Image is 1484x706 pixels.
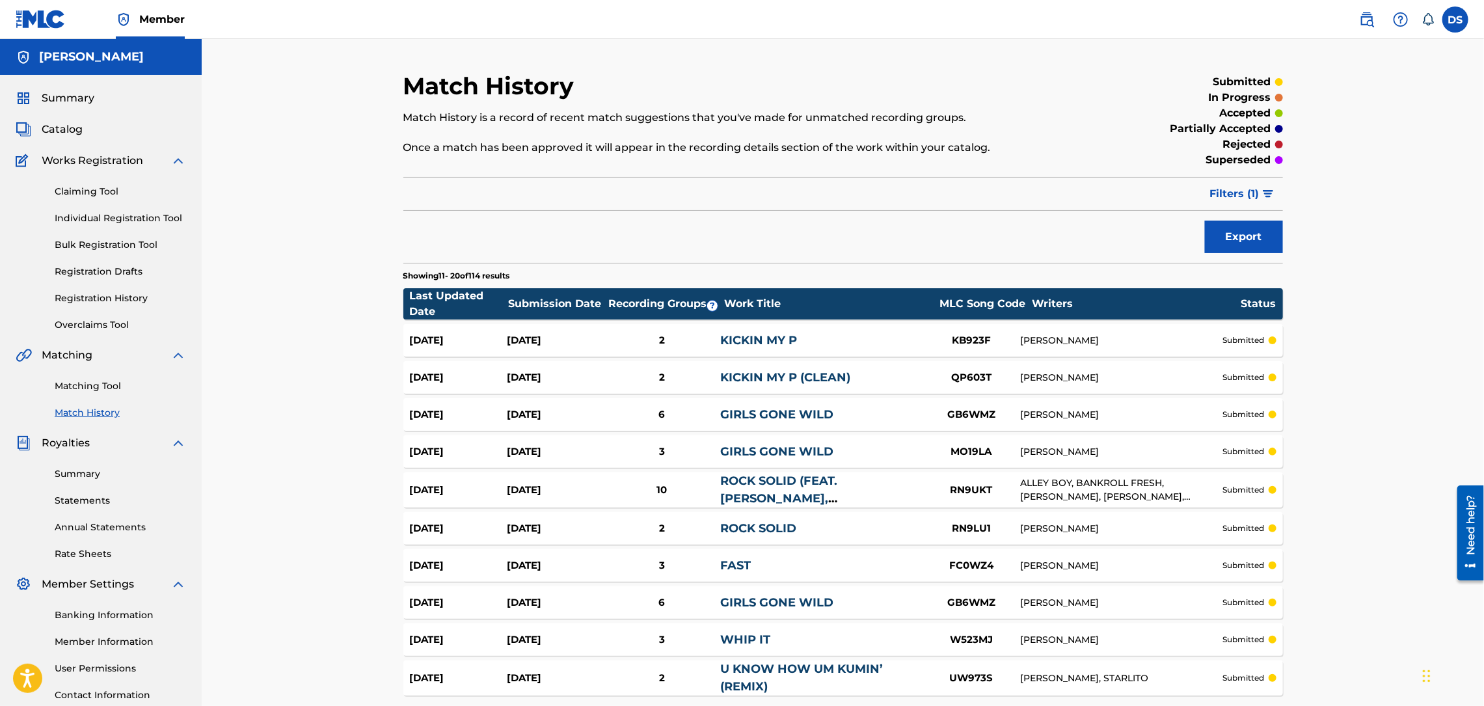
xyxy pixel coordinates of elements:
div: 3 [604,444,720,459]
div: [PERSON_NAME] [1020,596,1222,610]
img: Works Registration [16,153,33,169]
div: [PERSON_NAME] [1020,334,1222,347]
div: [PERSON_NAME] [1020,445,1222,459]
a: Overclaims Tool [55,318,186,332]
img: expand [170,577,186,592]
iframe: Resource Center [1448,481,1484,586]
span: Royalties [42,435,90,451]
div: [DATE] [410,558,507,573]
div: [DATE] [507,595,604,610]
div: W523MJ [923,632,1020,647]
button: Export [1205,221,1283,253]
a: ROCK SOLID (FEAT. [PERSON_NAME], [PERSON_NAME], [US_STATE] DA MAC & YOUNG FRESH) BY [PERSON_NAME] [720,474,922,558]
img: Summary [16,90,31,106]
a: User Permissions [55,662,186,675]
a: Registration History [55,292,186,305]
a: Registration Drafts [55,265,186,278]
p: submitted [1223,634,1265,645]
span: Summary [42,90,94,106]
div: [DATE] [507,558,604,573]
span: Works Registration [42,153,143,169]
div: Drag [1423,657,1431,696]
p: submitted [1223,484,1265,496]
div: Notifications [1422,13,1435,26]
p: submitted [1223,597,1265,608]
div: 2 [604,671,720,686]
p: partially accepted [1170,121,1271,137]
div: [DATE] [410,407,507,422]
div: ALLEY BOY, BANKROLL FRESH, [PERSON_NAME], [PERSON_NAME], [PERSON_NAME] [1020,476,1222,504]
div: [DATE] [507,521,604,536]
a: GIRLS GONE WILD [720,595,833,610]
a: Banking Information [55,608,186,622]
a: WHIP IT [720,632,770,647]
div: [DATE] [507,444,604,459]
img: help [1393,12,1409,27]
span: Member [139,12,185,27]
div: [DATE] [507,483,604,498]
div: [PERSON_NAME], STARLITO [1020,672,1222,685]
img: MLC Logo [16,10,66,29]
a: KICKIN MY P [720,333,797,347]
span: Member Settings [42,577,134,592]
div: [DATE] [507,407,604,422]
div: QP603T [923,370,1020,385]
div: [DATE] [410,333,507,348]
div: [DATE] [410,483,507,498]
iframe: Chat Widget [1419,644,1484,706]
div: Writers [1032,296,1240,312]
a: GIRLS GONE WILD [720,444,833,459]
div: UW973S [923,671,1020,686]
div: Work Title [724,296,932,312]
div: RN9LU1 [923,521,1020,536]
img: Matching [16,347,32,363]
span: Catalog [42,122,83,137]
a: Contact Information [55,688,186,702]
div: [DATE] [410,632,507,647]
img: Member Settings [16,577,31,592]
p: Match History is a record of recent match suggestions that you've made for unmatched recording gr... [403,110,1081,126]
div: MO19LA [923,444,1020,459]
div: [DATE] [410,595,507,610]
img: expand [170,435,186,451]
a: ROCK SOLID [720,521,796,536]
div: GB6WMZ [923,595,1020,610]
a: Statements [55,494,186,508]
p: in progress [1209,90,1271,105]
a: Bulk Registration Tool [55,238,186,252]
p: submitted [1223,372,1265,383]
div: KB923F [923,333,1020,348]
a: Public Search [1354,7,1380,33]
span: ? [707,301,718,311]
div: [PERSON_NAME] [1020,371,1222,385]
a: Annual Statements [55,521,186,534]
p: submitted [1223,560,1265,571]
div: [DATE] [507,632,604,647]
h5: David A. Smith [39,49,144,64]
a: GIRLS GONE WILD [720,407,833,422]
div: [DATE] [507,333,604,348]
a: Matching Tool [55,379,186,393]
span: Filters ( 1 ) [1210,186,1260,202]
a: Rate Sheets [55,547,186,561]
img: Royalties [16,435,31,451]
div: GB6WMZ [923,407,1020,422]
p: submitted [1223,672,1265,684]
a: Individual Registration Tool [55,211,186,225]
p: Once a match has been approved it will appear in the recording details section of the work within... [403,140,1081,156]
a: U KNOW HOW UM KUMIN’ (REMIX) [720,662,883,694]
div: 10 [604,483,720,498]
p: Showing 11 - 20 of 114 results [403,270,510,282]
div: 2 [604,521,720,536]
a: Member Information [55,635,186,649]
div: 6 [604,407,720,422]
div: Last Updated Date [410,288,507,319]
div: [PERSON_NAME] [1020,633,1222,647]
div: [PERSON_NAME] [1020,522,1222,536]
div: FC0WZ4 [923,558,1020,573]
div: [DATE] [507,370,604,385]
p: submitted [1223,446,1265,457]
div: 6 [604,595,720,610]
a: Claiming Tool [55,185,186,198]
